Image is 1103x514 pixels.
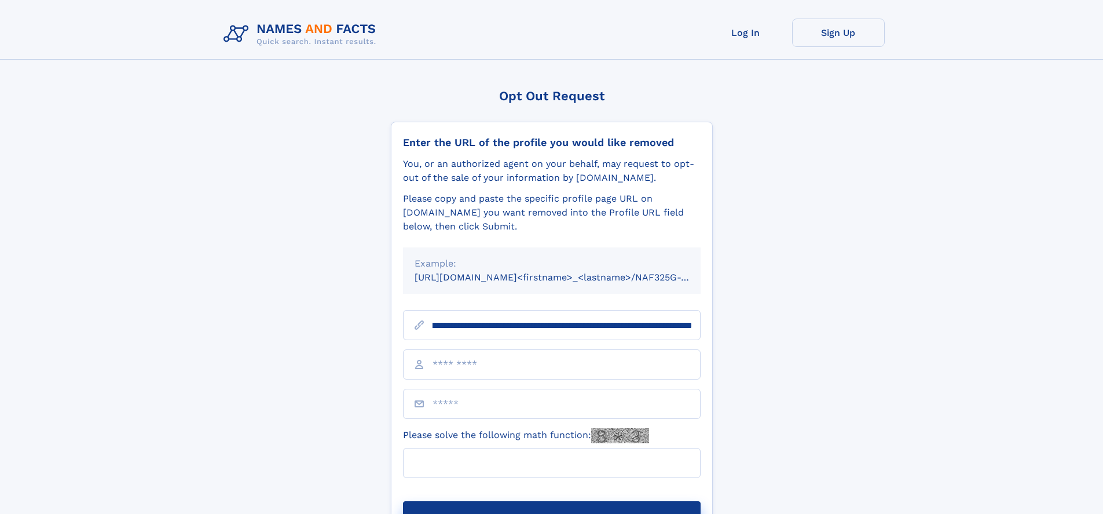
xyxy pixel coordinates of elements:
[403,192,701,234] div: Please copy and paste the specific profile page URL on [DOMAIN_NAME] you want removed into the Pr...
[415,257,689,271] div: Example:
[403,157,701,185] div: You, or an authorized agent on your behalf, may request to opt-out of the sale of your informatio...
[391,89,713,103] div: Opt Out Request
[403,136,701,149] div: Enter the URL of the profile you would like removed
[699,19,792,47] a: Log In
[219,19,386,50] img: Logo Names and Facts
[792,19,885,47] a: Sign Up
[403,428,649,443] label: Please solve the following math function:
[415,272,723,283] small: [URL][DOMAIN_NAME]<firstname>_<lastname>/NAF325G-xxxxxxxx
